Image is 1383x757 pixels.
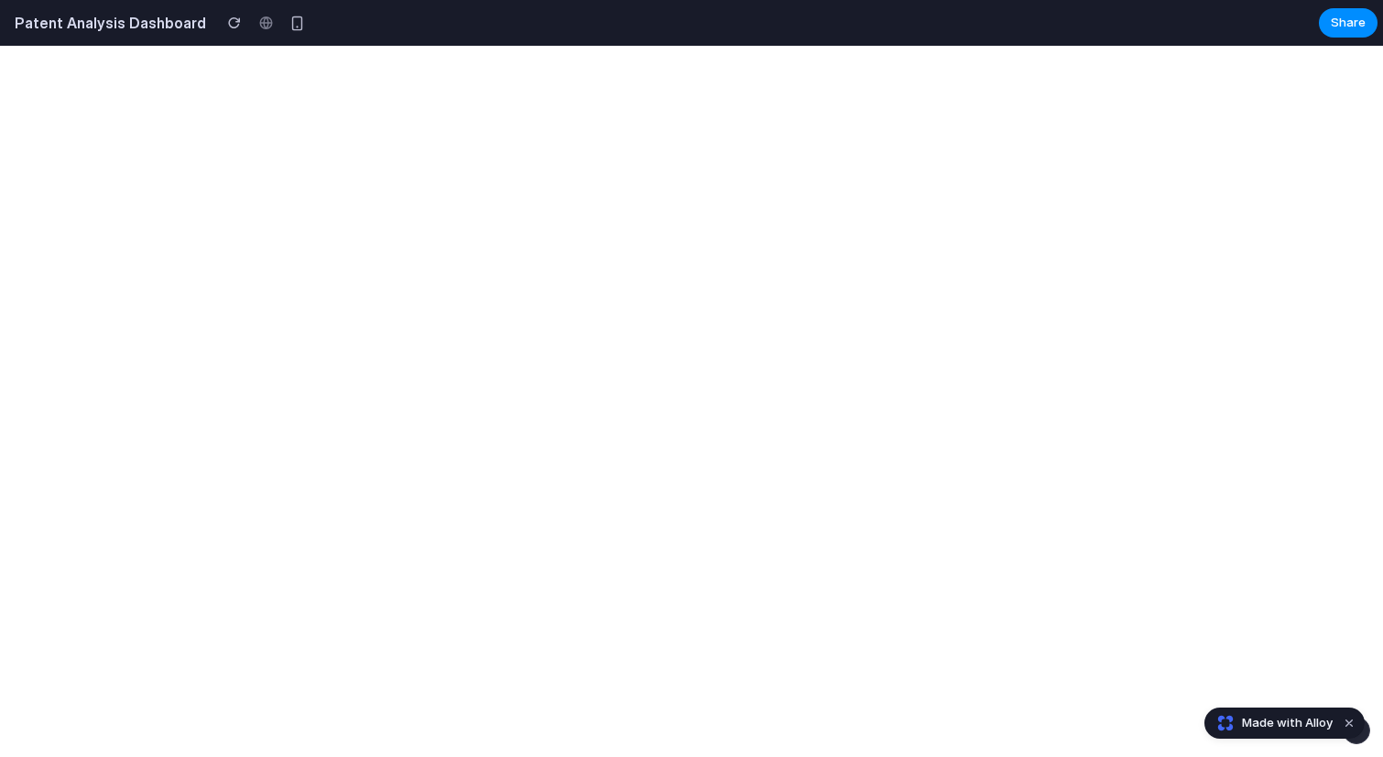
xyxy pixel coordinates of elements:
[1338,712,1360,734] button: Dismiss watermark
[7,12,206,34] h2: Patent Analysis Dashboard
[1331,14,1366,32] span: Share
[1319,8,1378,38] button: Share
[1205,714,1334,732] a: Made with Alloy
[1242,714,1333,732] span: Made with Alloy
